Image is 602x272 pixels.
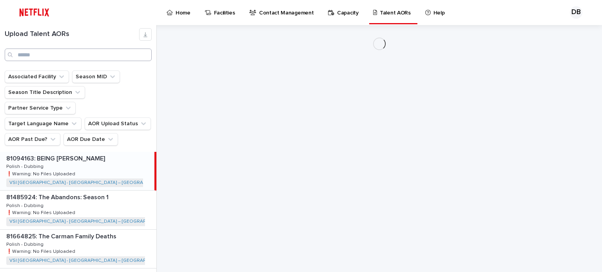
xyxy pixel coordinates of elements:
[9,219,169,224] a: VSI [GEOGRAPHIC_DATA] - [GEOGRAPHIC_DATA] – [GEOGRAPHIC_DATA]
[5,30,139,39] h1: Upload Talent AORs
[6,247,77,254] p: ❗️Warning: No Files Uploaded
[63,133,118,146] button: AOR Due Date
[16,5,53,20] img: ifQbXi3ZQGMSEF7WDB7W
[5,102,76,114] button: Partner Service Type
[72,70,120,83] button: Season MID
[6,240,45,247] p: Polish - Dubbing
[570,6,582,19] div: DB
[5,70,69,83] button: Associated Facility
[6,153,107,162] p: 81094163: BEING [PERSON_NAME]
[6,209,77,216] p: ❗️Warning: No Files Uploaded
[5,49,152,61] input: Search
[85,117,151,130] button: AOR Upload Status
[6,192,110,201] p: 81485924: The Abandons: Season 1
[6,170,77,177] p: ❗️Warning: No Files Uploaded
[9,180,169,186] a: VSI [GEOGRAPHIC_DATA] - [GEOGRAPHIC_DATA] – [GEOGRAPHIC_DATA]
[5,117,82,130] button: Target Language Name
[9,258,169,263] a: VSI [GEOGRAPHIC_DATA] - [GEOGRAPHIC_DATA] – [GEOGRAPHIC_DATA]
[6,162,45,169] p: Polish - Dubbing
[6,231,118,240] p: 81664825: The Carman Family Deaths
[5,133,60,146] button: AOR Past Due?
[5,86,85,99] button: Season Title Description
[6,202,45,209] p: Polish - Dubbing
